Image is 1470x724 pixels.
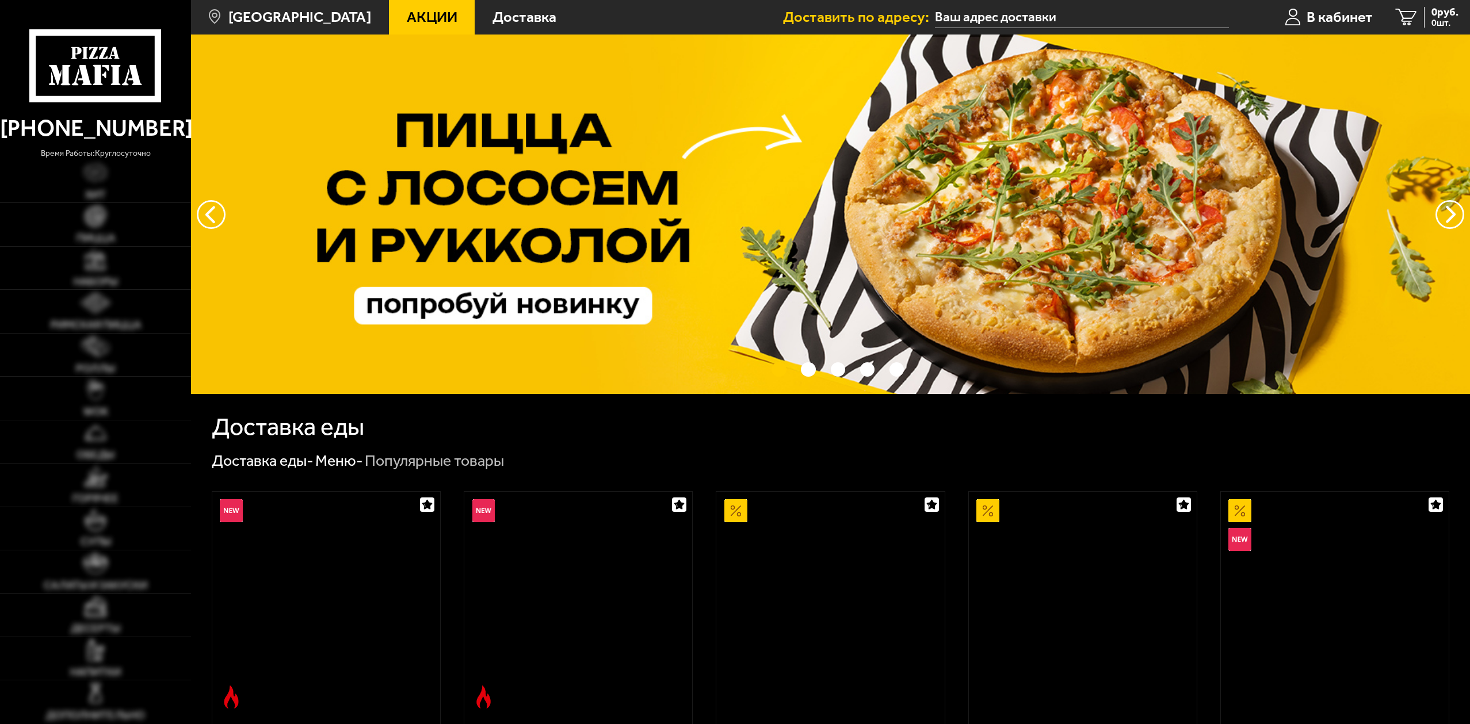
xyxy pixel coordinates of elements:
[1431,18,1458,28] span: 0 шт.
[1435,200,1464,229] button: предыдущий
[783,10,935,25] span: Доставить по адресу:
[1221,492,1449,716] a: АкционныйНовинкаВсё включено
[51,320,141,331] span: Римская пицца
[81,537,111,547] span: Супы
[724,499,747,522] img: Акционный
[860,362,875,377] button: точки переключения
[74,277,118,288] span: Наборы
[228,10,371,25] span: [GEOGRAPHIC_DATA]
[212,492,440,716] a: НовинкаОстрое блюдоРимская с креветками
[76,363,115,374] span: Роллы
[801,362,816,377] button: точки переключения
[969,492,1197,716] a: АкционныйПепперони 25 см (толстое с сыром)
[1228,528,1251,551] img: Новинка
[407,10,457,25] span: Акции
[72,493,119,504] span: Горячее
[889,362,904,377] button: точки переключения
[197,200,226,229] button: следующий
[315,451,363,470] a: Меню-
[70,667,121,678] span: Напитки
[492,10,556,25] span: Доставка
[976,499,999,522] img: Акционный
[85,190,106,201] span: Хит
[1431,7,1458,18] span: 0 руб.
[831,362,846,377] button: точки переключения
[46,710,145,721] span: Дополнительно
[935,7,1229,28] input: Ваш адрес доставки
[44,580,147,591] span: Салаты и закуски
[716,492,944,716] a: АкционныйАль-Шам 25 см (тонкое тесто)
[772,362,786,377] button: точки переключения
[220,499,243,522] img: Новинка
[77,233,115,244] span: Пицца
[212,451,314,470] a: Доставка еды-
[77,450,114,461] span: Обеды
[365,451,504,471] div: Популярные товары
[464,492,692,716] a: НовинкаОстрое блюдоРимская с мясным ассорти
[472,685,495,708] img: Острое блюдо
[1228,499,1251,522] img: Акционный
[212,415,364,439] h1: Доставка еды
[71,623,120,634] span: Десерты
[472,499,495,522] img: Новинка
[83,407,108,417] span: WOK
[1307,10,1373,25] span: В кабинет
[220,685,243,708] img: Острое блюдо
